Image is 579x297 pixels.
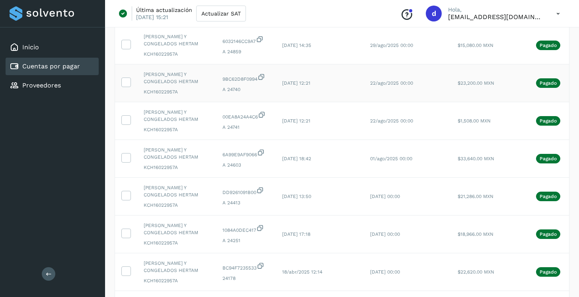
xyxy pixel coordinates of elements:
span: [PERSON_NAME] Y CONGELADOS HERTAM [144,33,210,47]
span: [DATE] 00:00 [370,269,400,275]
span: [DATE] 13:50 [282,194,311,199]
p: Pagado [540,269,557,275]
a: Cuentas por pagar [22,62,80,70]
span: [PERSON_NAME] Y CONGELADOS HERTAM [144,222,210,236]
span: KCH16022957A [144,50,210,58]
p: [DATE] 15:21 [136,14,168,21]
p: Pagado [540,194,557,199]
span: 6A99E9AF9066 [222,149,269,158]
span: KCH16022957A [144,88,210,95]
span: A 24741 [222,124,269,131]
span: [DATE] 18:42 [282,156,311,161]
div: Inicio [6,39,99,56]
span: [DATE] 00:00 [370,231,400,237]
span: Actualizar SAT [201,11,241,16]
span: [DATE] 12:21 [282,80,310,86]
span: A 24740 [222,86,269,93]
span: KCH16022957A [144,277,210,284]
span: A 24413 [222,199,269,206]
span: KCH16022957A [144,239,210,247]
span: [DATE] 17:18 [282,231,310,237]
span: DD9261091B00 [222,186,269,196]
span: $33,640.00 MXN [458,156,494,161]
a: Inicio [22,43,39,51]
div: Proveedores [6,77,99,94]
span: A 24251 [222,237,269,244]
span: 24178 [222,275,269,282]
span: [PERSON_NAME] Y CONGELADOS HERTAM [144,184,210,198]
span: [PERSON_NAME] Y CONGELADOS HERTAM [144,109,210,123]
p: diego@cubbo.com [448,13,544,21]
p: Hola, [448,6,544,13]
div: Cuentas por pagar [6,58,99,75]
span: 22/ago/2025 00:00 [370,118,413,124]
span: 18/abr/2025 12:14 [282,269,322,275]
span: A 24859 [222,48,269,55]
span: A 24603 [222,161,269,169]
p: Pagado [540,43,557,48]
span: $22,620.00 MXN [458,269,494,275]
span: 9BC62D8F0994 [222,73,269,83]
p: Pagado [540,80,557,86]
p: Pagado [540,156,557,161]
span: [PERSON_NAME] Y CONGELADOS HERTAM [144,146,210,161]
p: Última actualización [136,6,192,14]
span: 00EA8A24A4C6 [222,111,269,120]
span: [PERSON_NAME] Y CONGELADOS HERTAM [144,260,210,274]
span: $15,080.00 MXN [458,43,493,48]
span: 1084A0DEC417 [222,224,269,234]
p: Pagado [540,231,557,237]
span: [PERSON_NAME] Y CONGELADOS HERTAM [144,71,210,85]
a: Proveedores [22,82,61,89]
span: $21,286.00 MXN [458,194,493,199]
span: 6032146CC9A7 [222,35,269,45]
span: $18,966.00 MXN [458,231,493,237]
span: KCH16022957A [144,164,210,171]
button: Actualizar SAT [196,6,246,21]
span: KCH16022957A [144,202,210,209]
span: $23,200.00 MXN [458,80,494,86]
span: 29/ago/2025 00:00 [370,43,413,48]
span: [DATE] 12:21 [282,118,310,124]
span: 22/ago/2025 00:00 [370,80,413,86]
span: 01/ago/2025 00:00 [370,156,412,161]
span: $1,508.00 MXN [458,118,491,124]
span: [DATE] 14:35 [282,43,311,48]
p: Pagado [540,118,557,124]
span: [DATE] 00:00 [370,194,400,199]
span: KCH16022957A [144,126,210,133]
span: BC94F7235533 [222,262,269,272]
